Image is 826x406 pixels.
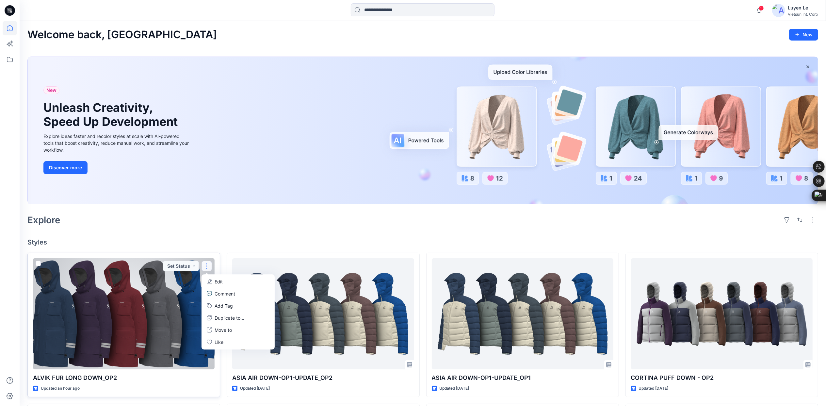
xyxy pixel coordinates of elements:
[789,29,818,41] button: New
[788,12,818,17] div: Vietsun Int. Corp
[203,300,273,312] button: Add Tag
[232,373,414,382] p: ASIA AIR DOWN-OP1-UPDATE_OP2
[631,373,813,382] p: CORTINA PUFF DOWN - OP2
[46,86,57,94] span: New
[215,339,223,346] p: Like
[432,373,613,382] p: ASIA AIR DOWN-OP1-UPDATE_OP1
[43,101,181,129] h1: Unleash Creativity, Speed Up Development
[27,215,60,225] h2: Explore
[215,314,244,321] p: Duplicate to...
[33,373,215,382] p: ALVIK FUR LONG DOWN_OP2
[215,327,232,333] p: Move to
[43,133,190,153] div: Explore ideas faster and recolor styles at scale with AI-powered tools that boost creativity, red...
[27,238,818,246] h4: Styles
[43,161,88,174] button: Discover more
[33,258,215,369] a: ALVIK FUR LONG DOWN_OP2
[43,161,190,174] a: Discover more
[215,290,235,297] p: Comment
[639,385,669,392] p: Updated [DATE]
[432,258,613,369] a: ASIA AIR DOWN-OP1-UPDATE_OP1
[240,385,270,392] p: Updated [DATE]
[631,258,813,369] a: CORTINA PUFF DOWN - OP2
[27,29,217,41] h2: Welcome back, [GEOGRAPHIC_DATA]
[41,385,80,392] p: Updated an hour ago
[759,6,764,11] span: 1
[203,276,273,288] a: Edit
[232,258,414,369] a: ASIA AIR DOWN-OP1-UPDATE_OP2
[788,4,818,12] div: Luyen Le
[440,385,469,392] p: Updated [DATE]
[215,278,223,285] p: Edit
[772,4,785,17] img: avatar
